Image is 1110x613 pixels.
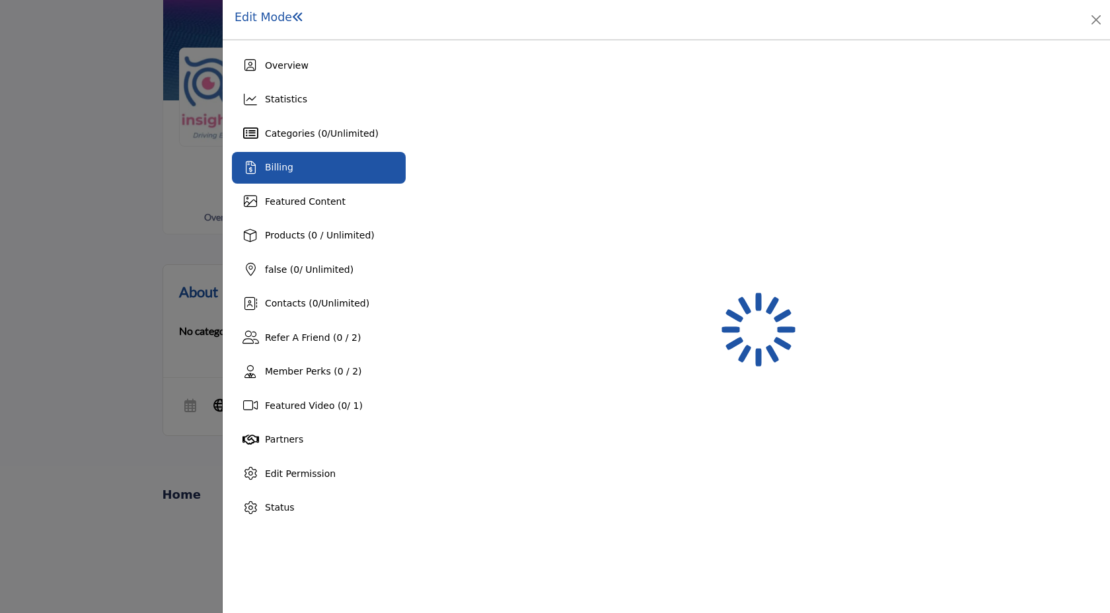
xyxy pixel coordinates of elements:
span: Statistics [265,94,307,104]
span: 0 [313,298,318,308]
h1: Edit Mode [235,11,304,24]
span: Edit Permission [265,468,336,479]
span: Products (0 / Unlimited) [265,230,375,240]
span: Contacts ( / ) [265,298,369,308]
span: Partners [265,434,303,445]
span: Featured Video ( / 1) [265,400,363,411]
button: Close [1087,11,1105,29]
span: 0 [321,128,327,139]
span: 0 [341,400,347,411]
span: Status [265,502,295,513]
span: Overview [265,60,309,71]
span: Refer A Friend (0 / 2) [265,332,361,343]
span: Member Perks (0 / 2) [265,366,362,377]
span: false ( / Unlimited) [265,264,353,275]
span: Unlimited [330,128,375,139]
span: Featured Content [265,196,346,207]
span: Billing [265,162,293,172]
span: Unlimited [321,298,365,308]
span: Categories ( / ) [265,128,379,139]
span: 0 [293,264,299,275]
